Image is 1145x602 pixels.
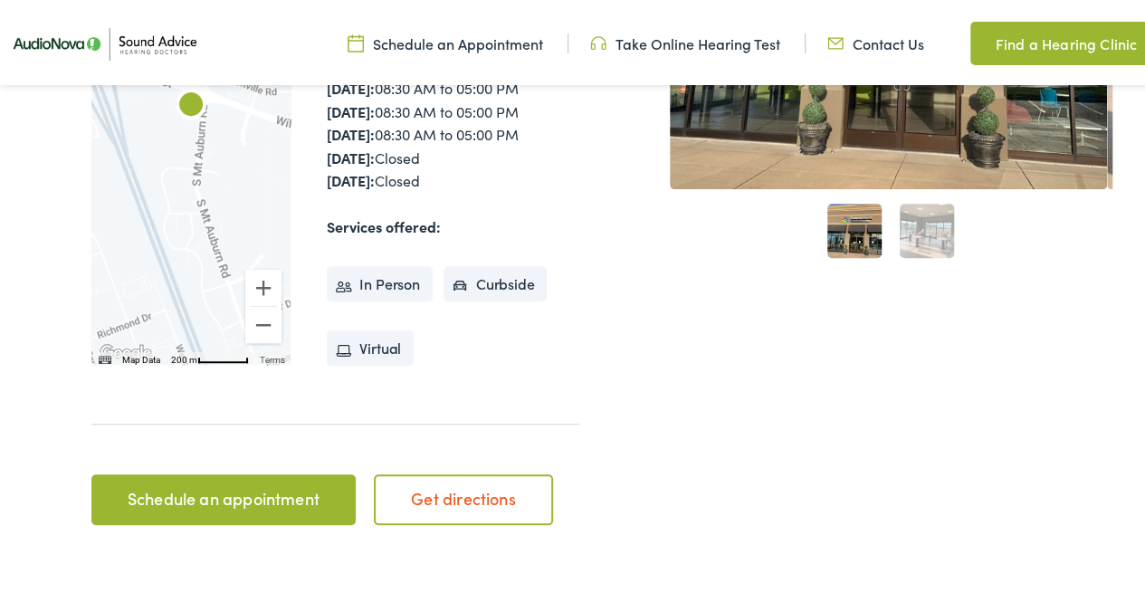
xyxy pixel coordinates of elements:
button: Zoom in [245,266,281,302]
img: Icon representing mail communication in a unique green color, indicative of contact or communicat... [827,30,844,50]
strong: [DATE]: [327,167,375,186]
li: Curbside [444,263,548,299]
div: AudioNova [162,74,220,132]
img: Calendar icon in a unique green color, symbolizing scheduling or date-related features. [348,30,364,50]
img: Google [96,338,156,361]
div: 08:30 AM to 05:00 PM 08:30 AM to 05:00 PM 08:30 AM to 05:00 PM 08:30 AM to 05:00 PM 08:30 AM to 0... [327,27,579,189]
a: Open this area in Google Maps (opens a new window) [96,338,156,361]
img: Headphone icon in a unique green color, suggesting audio-related services or features. [590,30,606,50]
strong: [DATE]: [327,144,375,164]
li: Virtual [327,327,414,363]
span: 200 m [171,351,197,361]
a: Contact Us [827,30,924,50]
a: Schedule an Appointment [348,30,543,50]
img: Map pin icon in a unique green color, indicating location-related features or services. [970,29,987,51]
a: Schedule an appointment [91,471,355,521]
strong: [DATE]: [327,98,375,118]
button: Map Scale: 200 m per 53 pixels [166,349,254,361]
strong: Services offered: [327,213,441,233]
strong: [DATE]: [327,120,375,140]
button: Keyboard shortcuts [99,350,111,363]
a: 2 [900,200,954,254]
button: Map Data [122,350,160,363]
a: Get directions [374,471,554,521]
a: Terms [260,351,285,361]
strong: [DATE]: [327,74,375,94]
button: Zoom out [245,303,281,339]
a: Take Online Hearing Test [590,30,780,50]
a: 1 [827,200,882,254]
li: In Person [327,263,433,299]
